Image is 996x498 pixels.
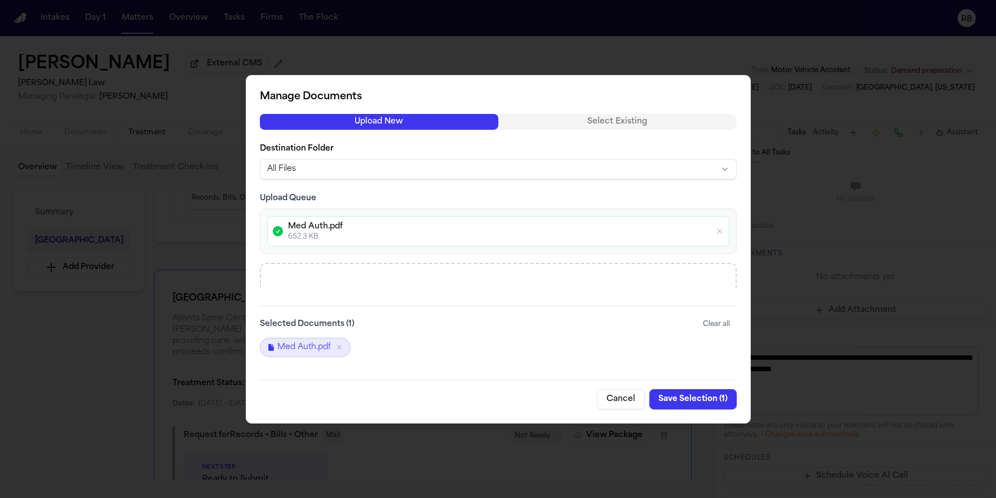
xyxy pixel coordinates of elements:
[260,192,737,204] h3: Upload Queue
[288,221,711,232] p: Med Auth.pdf
[277,342,331,353] span: Med Auth.pdf
[696,315,737,333] button: Clear all
[260,113,498,129] button: Upload New
[260,143,737,154] label: Destination Folder
[649,389,737,409] button: Save Selection (1)
[597,389,645,409] button: Cancel
[498,113,737,129] button: Select Existing
[260,319,355,330] label: Selected Documents ( 1 )
[335,343,343,351] button: Remove Med Auth.pdf
[260,89,737,104] h2: Manage Documents
[288,232,711,241] p: 652.3 KB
